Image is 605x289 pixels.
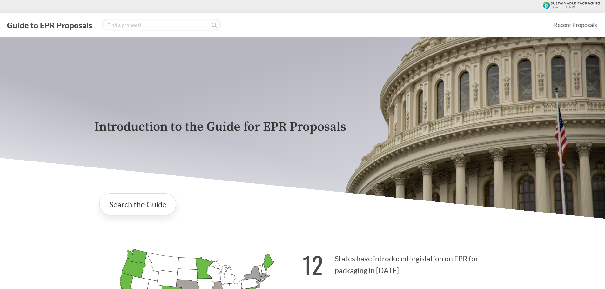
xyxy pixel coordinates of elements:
[94,120,511,134] p: Introduction to the Guide for EPR Proposals
[303,247,323,282] strong: 12
[303,243,511,282] p: States have introduced legislation on EPR for packaging in [DATE]
[5,20,94,30] button: Guide to EPR Proposals
[551,18,600,32] a: Recent Proposals
[102,19,221,31] input: Find a proposal
[99,193,176,215] a: Search the Guide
